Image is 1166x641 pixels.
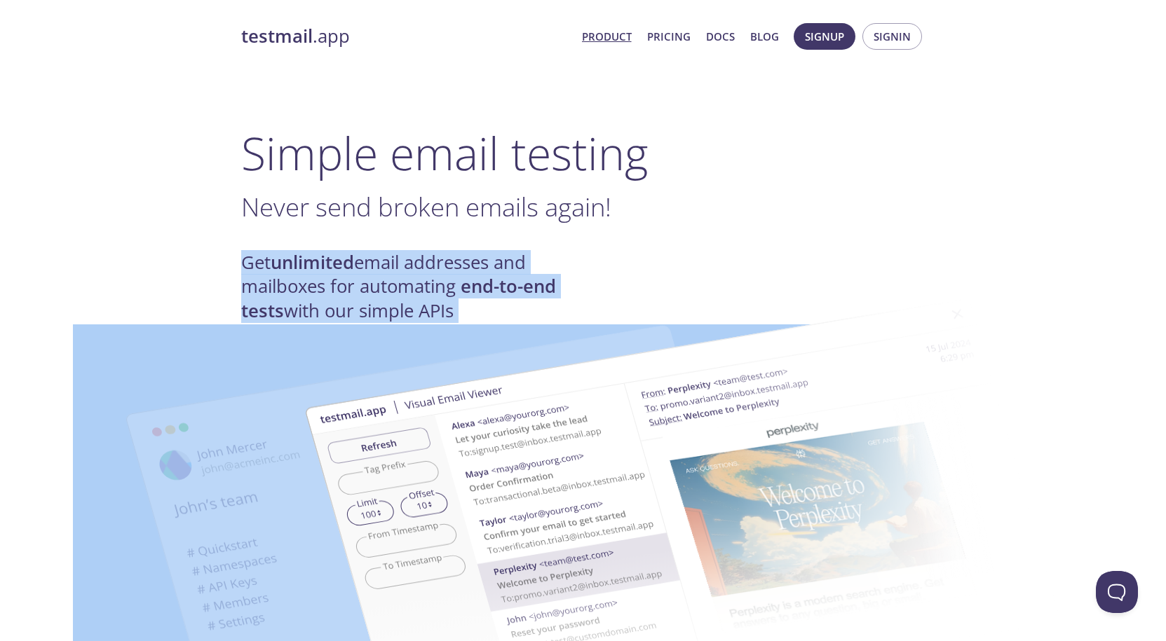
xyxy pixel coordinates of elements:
iframe: Help Scout Beacon - Open [1096,571,1138,613]
h1: Simple email testing [241,126,926,180]
span: Signin [874,27,911,46]
strong: unlimited [271,250,354,275]
h4: Get email addresses and mailboxes for automating with our simple APIs [241,251,583,323]
button: Signup [794,23,855,50]
strong: testmail [241,24,313,48]
strong: end-to-end tests [241,274,556,322]
a: Docs [706,27,735,46]
a: Blog [750,27,779,46]
a: testmail.app [241,25,571,48]
button: Signin [862,23,922,50]
a: Product [582,27,632,46]
a: Pricing [647,27,691,46]
span: Never send broken emails again! [241,189,611,224]
span: Signup [805,27,844,46]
